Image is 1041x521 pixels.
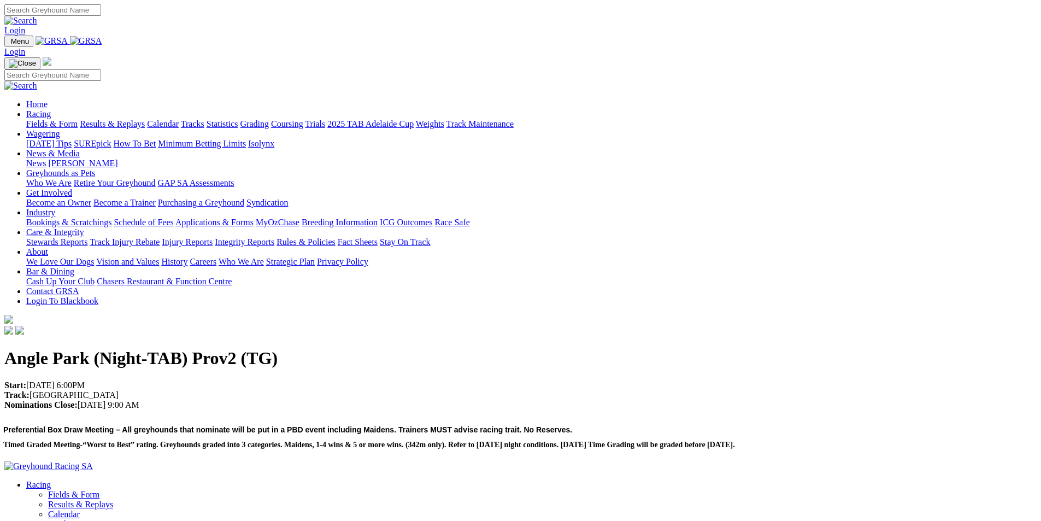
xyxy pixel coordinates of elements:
a: Integrity Reports [215,237,274,247]
img: GRSA [36,36,68,46]
a: Home [26,99,48,109]
a: Login [4,47,25,56]
a: Wagering [26,129,60,138]
img: Close [9,59,36,68]
a: Strategic Plan [266,257,315,266]
a: SUREpick [74,139,111,148]
a: Racing [26,480,51,489]
span: Menu [11,37,29,45]
img: facebook.svg [4,326,13,335]
a: Coursing [271,119,303,128]
a: [PERSON_NAME] [48,159,117,168]
a: Chasers Restaurant & Function Centre [97,277,232,286]
a: Isolynx [248,139,274,148]
a: We Love Our Dogs [26,257,94,266]
a: Fact Sheets [338,237,378,247]
a: Get Involved [26,188,72,197]
div: Care & Integrity [26,237,1037,247]
a: Purchasing a Greyhound [158,198,244,207]
a: Statistics [207,119,238,128]
a: Track Maintenance [446,119,514,128]
img: logo-grsa-white.png [43,57,51,66]
a: News [26,159,46,168]
a: Who We Are [26,178,72,188]
input: Search [4,69,101,81]
a: How To Bet [114,139,156,148]
p: [DATE] 6:00PM [GEOGRAPHIC_DATA] [DATE] 9:00 AM [4,380,1037,410]
span: Preferential Box Draw Meeting – All greyhounds that nominate will be put in a PBD event including... [3,425,572,434]
div: Racing [26,119,1037,129]
button: Toggle navigation [4,57,40,69]
a: Results & Replays [80,119,145,128]
a: Retire Your Greyhound [74,178,156,188]
a: Fields & Form [26,119,78,128]
a: Tracks [181,119,204,128]
div: Greyhounds as Pets [26,178,1037,188]
a: Track Injury Rebate [90,237,160,247]
button: Toggle navigation [4,36,33,47]
a: Industry [26,208,55,217]
a: Privacy Policy [317,257,368,266]
a: Fields & Form [48,490,99,499]
a: Rules & Policies [277,237,336,247]
a: Injury Reports [162,237,213,247]
img: Greyhound Racing SA [4,461,93,471]
div: Bar & Dining [26,277,1037,286]
a: Grading [240,119,269,128]
div: News & Media [26,159,1037,168]
a: Schedule of Fees [114,218,173,227]
a: ICG Outcomes [380,218,432,227]
a: Racing [26,109,51,119]
a: Applications & Forms [175,218,254,227]
a: Stay On Track [380,237,430,247]
a: News & Media [26,149,80,158]
a: Login [4,26,25,35]
div: Industry [26,218,1037,227]
a: History [161,257,187,266]
a: Stewards Reports [26,237,87,247]
a: About [26,247,48,256]
span: Timed Graded Meeting-“Worst to Best” rating. Greyhounds graded into 3 categories. Maidens, 1-4 wi... [3,441,735,449]
a: Bookings & Scratchings [26,218,111,227]
a: 2025 TAB Adelaide Cup [327,119,414,128]
a: Careers [190,257,216,266]
a: Care & Integrity [26,227,84,237]
h1: Angle Park (Night-TAB) Prov2 (TG) [4,348,1037,368]
img: Search [4,16,37,26]
a: Who We Are [219,257,264,266]
a: Login To Blackbook [26,296,98,306]
a: Bar & Dining [26,267,74,276]
div: Wagering [26,139,1037,149]
a: Contact GRSA [26,286,79,296]
a: Become an Owner [26,198,91,207]
a: Syndication [246,198,288,207]
div: About [26,257,1037,267]
strong: Track: [4,390,30,400]
img: logo-grsa-white.png [4,315,13,324]
a: Calendar [48,510,80,519]
strong: Start: [4,380,26,390]
a: Calendar [147,119,179,128]
a: Cash Up Your Club [26,277,95,286]
input: Search [4,4,101,16]
a: MyOzChase [256,218,299,227]
a: Weights [416,119,444,128]
img: GRSA [70,36,102,46]
img: twitter.svg [15,326,24,335]
a: Breeding Information [302,218,378,227]
a: Greyhounds as Pets [26,168,95,178]
div: Get Involved [26,198,1037,208]
strong: Nominations Close: [4,400,78,409]
a: Race Safe [434,218,469,227]
img: Search [4,81,37,91]
a: Results & Replays [48,500,113,509]
a: Trials [305,119,325,128]
a: Vision and Values [96,257,159,266]
a: Minimum Betting Limits [158,139,246,148]
a: GAP SA Assessments [158,178,234,188]
a: [DATE] Tips [26,139,72,148]
a: Become a Trainer [93,198,156,207]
